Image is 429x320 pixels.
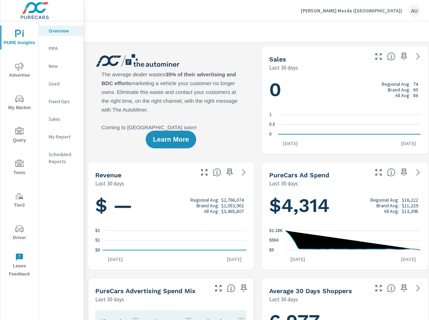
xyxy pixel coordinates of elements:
[269,287,352,295] h5: Average 30 Days Shoppers
[39,43,84,54] div: PIPA
[95,238,100,243] text: $1
[402,197,418,203] p: $16,222
[387,284,395,292] span: A rolling 30 day total of daily Shoppers on the dealership website, averaged over the selected da...
[2,62,36,79] span: Advertise
[269,122,275,127] text: 0.5
[2,95,36,112] span: My Market
[269,132,272,137] text: 0
[95,228,100,233] text: $1
[387,52,395,61] span: Number of vehicles sold by the dealership over the selected date range. [Source: This data is sou...
[2,127,36,144] span: Query
[395,93,410,98] p: All Avg:
[49,115,78,123] p: Sales
[197,203,219,208] p: Brand Avg:
[278,140,303,147] p: [DATE]
[49,63,78,70] p: New
[388,87,410,93] p: Brand Avg:
[39,78,84,89] div: Used
[398,283,410,294] span: Save this to your personalized report
[49,45,78,52] p: PIPA
[103,256,128,263] p: [DATE]
[221,208,244,214] p: $3,465,807
[269,295,298,303] p: Last 30 days
[382,81,410,87] p: Regional Avg:
[95,179,124,188] p: Last 30 days
[213,283,224,294] button: Make Fullscreen
[95,295,124,303] p: Last 30 days
[285,256,310,263] p: [DATE]
[2,225,36,242] span: Driver
[269,248,274,253] text: $5
[39,114,84,124] div: Sales
[238,283,249,294] span: Save this to your personalized report
[269,194,421,218] h1: $4,314
[269,238,279,243] text: $594
[301,7,402,14] p: [PERSON_NAME] Mazda ([GEOGRAPHIC_DATA])
[221,197,244,203] p: $2,766,074
[269,179,298,188] p: Last 30 days
[0,21,38,281] div: nav menu
[402,208,418,214] p: $13,398
[49,151,78,165] p: Scheduled Reports
[191,197,219,203] p: Regional Avg:
[95,171,121,179] h5: Revenue
[370,197,399,203] p: Regional Avg:
[224,167,235,178] span: Save this to your personalized report
[39,131,84,142] div: My Report
[2,30,36,47] span: PURE Insights
[39,96,84,107] div: Fixed Ops
[269,112,272,117] text: 1
[269,55,286,63] h5: Sales
[408,4,421,17] div: AU
[269,171,329,179] h5: PureCars Ad Spend
[269,78,421,102] h1: 0
[373,167,384,178] button: Make Fullscreen
[95,287,195,295] h5: PureCars Advertising Spend Mix
[204,208,219,214] p: All Avg:
[49,98,78,105] p: Fixed Ops
[2,253,36,278] span: Leave Feedback
[49,27,78,34] p: Overview
[412,167,424,178] a: See more details in report
[398,167,410,178] span: Save this to your personalized report
[269,63,298,72] p: Last 30 days
[95,194,247,218] h1: $ —
[221,203,244,208] p: $2,053,902
[95,248,100,253] text: $0
[412,51,424,62] a: See more details in report
[238,167,249,178] a: See more details in report
[227,284,235,292] span: This table looks at how you compare to the amount of budget you spend per channel as opposed to y...
[269,228,283,233] text: $1.18K
[402,203,418,208] p: $11,229
[49,133,78,140] p: My Report
[39,25,84,36] div: Overview
[398,51,410,62] span: Save this to your personalized report
[376,203,399,208] p: Brand Avg:
[49,80,78,87] p: Used
[213,168,221,177] span: Total sales revenue over the selected date range. [Source: This data is sourced from the dealer’s...
[2,160,36,177] span: Tools
[2,192,36,209] span: Tier2
[413,81,418,87] p: 74
[373,51,384,62] button: Make Fullscreen
[39,149,84,167] div: Scheduled Reports
[153,136,189,143] span: Learn More
[384,208,399,214] p: All Avg:
[146,131,196,148] button: Learn More
[222,256,247,263] p: [DATE]
[396,256,421,263] p: [DATE]
[396,140,421,147] p: [DATE]
[413,93,418,98] p: 86
[387,168,395,177] span: Total cost of media for all PureCars channels for the selected dealership group over the selected...
[39,61,84,71] div: New
[199,167,210,178] button: Make Fullscreen
[413,87,418,93] p: 60
[373,283,384,294] button: Make Fullscreen
[412,283,424,294] a: See more details in report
